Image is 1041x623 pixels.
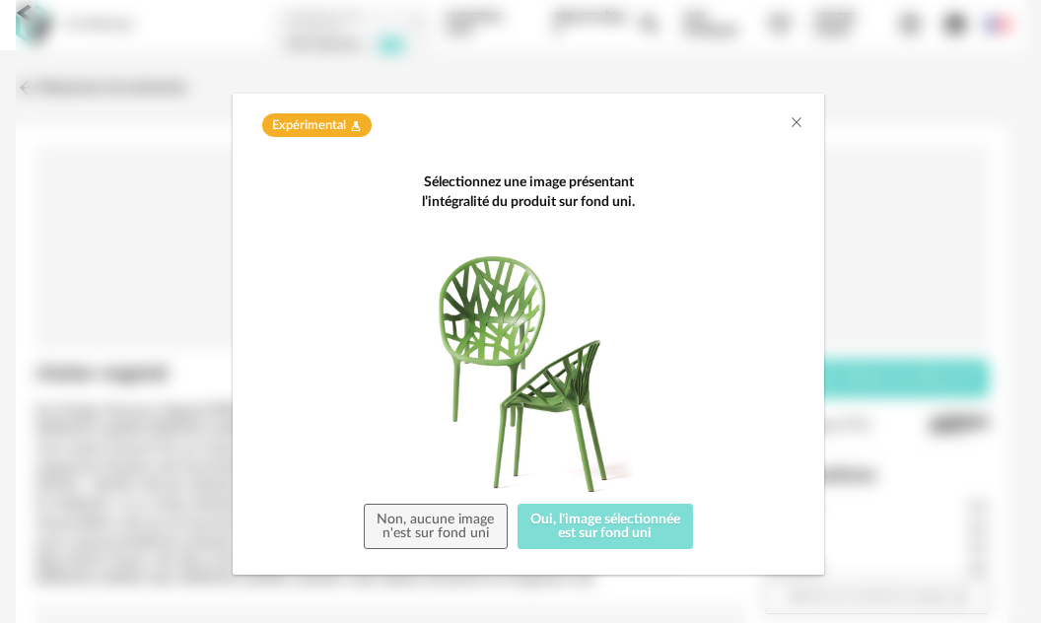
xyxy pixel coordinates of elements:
[268,173,789,212] div: Sélectionnez une image présentant l’intégralité du produit sur fond uni.
[272,117,346,134] span: Expérimental
[398,243,659,504] img: neutral background
[789,113,804,134] button: Close
[364,504,508,549] button: Non, aucune imagen'est sur fond uni
[518,504,694,549] button: Oui, l'image sélectionnéeest sur fond uni
[350,117,362,134] span: Flask icon
[233,94,824,576] div: dialog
